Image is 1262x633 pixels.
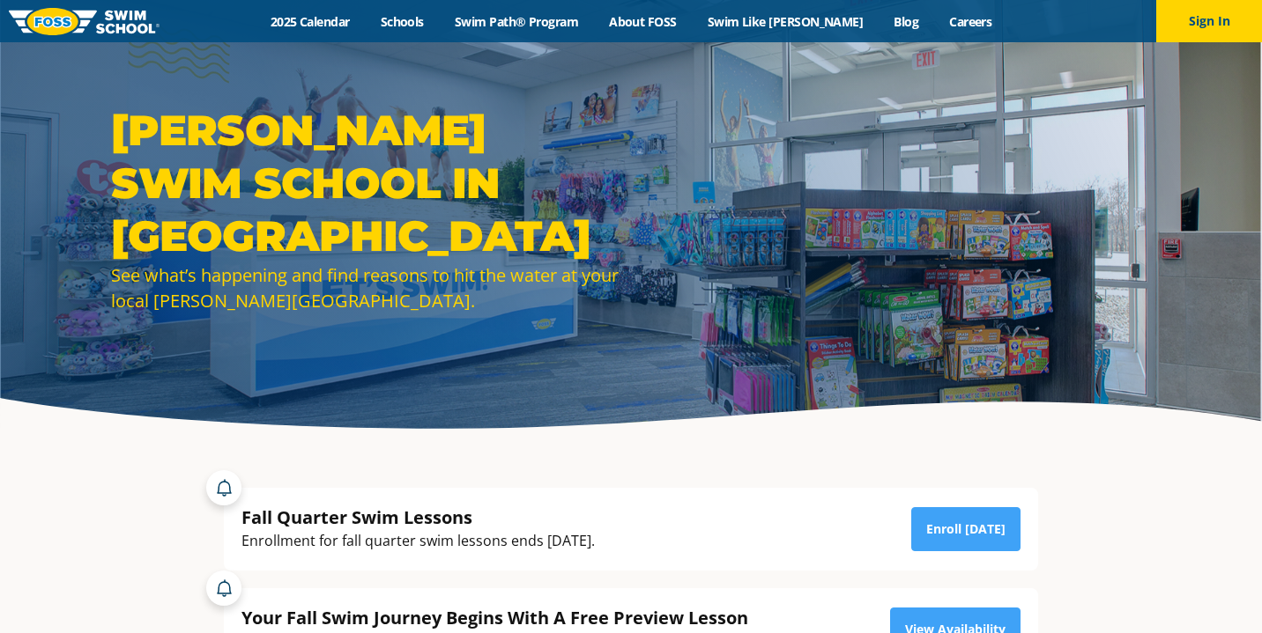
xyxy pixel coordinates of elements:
[9,8,160,35] img: FOSS Swim School Logo
[692,13,879,30] a: Swim Like [PERSON_NAME]
[241,606,833,629] div: Your Fall Swim Journey Begins With A Free Preview Lesson
[241,529,595,553] div: Enrollment for fall quarter swim lessons ends [DATE].
[911,507,1021,551] a: Enroll [DATE]
[439,13,593,30] a: Swim Path® Program
[111,104,622,262] h1: [PERSON_NAME] Swim School in [GEOGRAPHIC_DATA]
[594,13,693,30] a: About FOSS
[255,13,365,30] a: 2025 Calendar
[111,262,622,313] div: See what’s happening and find reasons to hit the water at your local [PERSON_NAME][GEOGRAPHIC_DATA].
[934,13,1007,30] a: Careers
[241,505,595,529] div: Fall Quarter Swim Lessons
[365,13,439,30] a: Schools
[879,13,934,30] a: Blog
